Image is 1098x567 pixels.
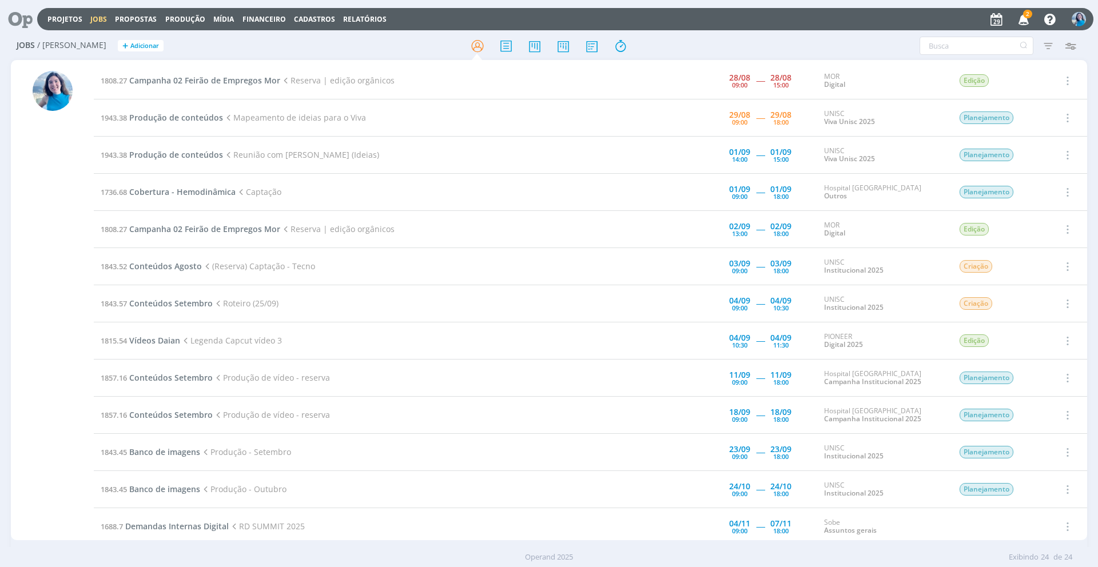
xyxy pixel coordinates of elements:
[824,451,884,461] a: Institucional 2025
[162,15,209,24] button: Produção
[732,416,747,422] div: 09:00
[236,186,281,197] span: Captação
[101,75,280,86] a: 1808.27Campanha 02 Feirão de Empregos Mor
[101,223,280,234] a: 1808.27Campanha 02 Feirão de Empregos Mor
[101,372,213,383] a: 1857.16Conteúdos Setembro
[1071,9,1087,29] button: E
[223,112,366,123] span: Mapeamento de ideias para o Viva
[729,185,750,193] div: 01/09
[213,372,330,383] span: Produção de vídeo - reserva
[960,260,992,273] span: Criação
[33,71,73,111] img: E
[770,222,791,230] div: 02/09
[732,82,747,88] div: 09:00
[732,490,747,497] div: 09:00
[101,261,127,271] span: 1843.52
[729,371,750,379] div: 11/09
[773,379,789,385] div: 18:00
[729,520,750,528] div: 04/11
[824,481,942,498] div: UNISC
[770,148,791,156] div: 01/09
[129,409,213,420] span: Conteúdos Setembro
[122,40,128,52] span: +
[960,223,989,235] span: Edição
[129,112,223,123] span: Produção de conteúdos
[773,119,789,125] div: 18:00
[824,184,942,201] div: Hospital [GEOGRAPHIC_DATA]
[756,112,765,123] span: -----
[101,75,127,86] span: 1808.27
[773,528,789,534] div: 18:00
[729,111,750,119] div: 29/08
[770,185,791,193] div: 01/09
[101,261,202,271] a: 1843.52Conteúdos Agosto
[1072,12,1086,26] img: E
[960,446,1013,458] span: Planejamento
[824,407,942,424] div: Hospital [GEOGRAPHIC_DATA]
[824,147,942,163] div: UNISC
[101,112,223,123] a: 1943.38Produção de conteúdos
[729,408,750,416] div: 18/09
[213,14,234,24] a: Mídia
[129,149,223,160] span: Produção de conteúdos
[242,14,286,24] a: Financeiro
[101,521,229,532] a: 1688.7Demandas Internas Digital
[756,521,765,532] span: -----
[47,14,82,24] a: Projetos
[770,371,791,379] div: 11/09
[729,297,750,305] div: 04/09
[773,490,789,497] div: 18:00
[824,258,942,275] div: UNISC
[960,483,1013,496] span: Planejamento
[770,408,791,416] div: 18/09
[1064,552,1072,563] span: 24
[37,41,106,50] span: / [PERSON_NAME]
[294,14,335,24] span: Cadastros
[101,410,127,420] span: 1857.16
[770,334,791,342] div: 04/09
[770,445,791,453] div: 23/09
[824,302,884,312] a: Institucional 2025
[756,484,765,494] span: -----
[920,37,1033,55] input: Busca
[773,230,789,237] div: 18:00
[129,298,213,309] span: Conteúdos Setembro
[756,298,765,309] span: -----
[824,333,942,349] div: PIONEER
[90,14,107,24] a: Jobs
[129,75,280,86] span: Campanha 02 Feirão de Empregos Mor
[756,223,765,234] span: -----
[101,447,127,457] span: 1843.45
[960,111,1013,124] span: Planejamento
[732,528,747,534] div: 09:00
[280,223,395,234] span: Reserva | edição orgânicos
[773,82,789,88] div: 15:00
[824,370,942,386] div: Hospital [GEOGRAPHIC_DATA]
[101,186,236,197] a: 1736.68Cobertura - Hemodinâmica
[824,377,921,386] a: Campanha Institucional 2025
[824,518,942,535] div: Sobe
[280,75,395,86] span: Reserva | edição orgânicos
[101,149,223,160] a: 1943.38Produção de conteúdos
[770,482,791,490] div: 24/10
[729,259,750,267] div: 03/09
[729,482,750,490] div: 24/10
[729,74,750,82] div: 28/08
[101,373,127,383] span: 1857.16
[824,340,863,349] a: Digital 2025
[340,15,390,24] button: Relatórios
[213,298,279,309] span: Roteiro (25/09)
[101,298,213,309] a: 1843.57Conteúdos Setembro
[101,336,127,346] span: 1815.54
[756,372,765,383] span: -----
[960,149,1013,161] span: Planejamento
[732,267,747,274] div: 09:00
[17,41,35,50] span: Jobs
[824,73,942,89] div: MOR
[824,414,921,424] a: Campanha Institucional 2025
[824,525,877,535] a: Assuntos gerais
[756,446,765,457] span: -----
[129,446,200,457] span: Banco de imagens
[44,15,86,24] button: Projetos
[729,445,750,453] div: 23/09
